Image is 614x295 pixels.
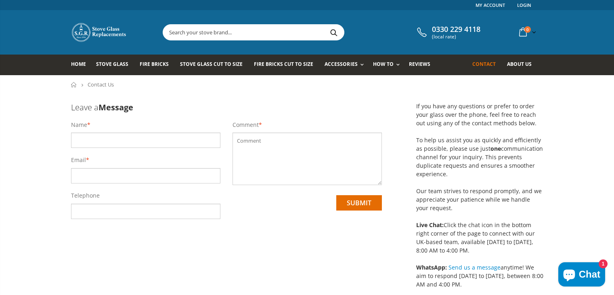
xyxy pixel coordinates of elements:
[233,121,259,129] label: Comment
[432,34,480,40] span: (local rate)
[556,262,608,289] inbox-online-store-chat: Shopify online store chat
[325,61,357,67] span: Accessories
[416,221,444,229] strong: Live Chat:
[472,61,496,67] span: Contact
[416,102,543,255] p: If you have any questions or prefer to order your glass over the phone, feel free to reach out us...
[96,61,128,67] span: Stove Glass
[71,61,86,67] span: Home
[140,61,169,67] span: Fire Bricks
[409,55,436,75] a: Reviews
[415,25,480,40] a: 0330 229 4118 (local rate)
[254,55,319,75] a: Fire Bricks Cut To Size
[373,61,394,67] span: How To
[507,61,532,67] span: About us
[416,263,447,271] strong: WhatsApp:
[71,121,87,129] label: Name
[416,263,543,288] span: anytime! We aim to respond [DATE] to [DATE], between 8:00 AM and 4:00 PM.
[88,81,114,88] span: Contact Us
[524,26,531,33] span: 0
[96,55,134,75] a: Stove Glass
[71,156,86,164] label: Email
[336,195,382,211] input: submit
[325,25,343,40] button: Search
[373,55,404,75] a: How To
[71,82,77,87] a: Home
[163,25,434,40] input: Search your stove brand...
[140,55,175,75] a: Fire Bricks
[180,55,249,75] a: Stove Glass Cut To Size
[507,55,538,75] a: About us
[98,102,133,113] b: Message
[71,102,382,113] h3: Leave a
[432,25,480,34] span: 0330 229 4118
[472,55,502,75] a: Contact
[416,221,535,254] span: Click the chat icon in the bottom right corner of the page to connect with our UK-based team, ava...
[448,263,501,271] a: Send us a message
[409,61,430,67] span: Reviews
[71,192,100,200] label: Telephone
[180,61,243,67] span: Stove Glass Cut To Size
[325,55,367,75] a: Accessories
[516,24,538,40] a: 0
[254,61,313,67] span: Fire Bricks Cut To Size
[71,55,92,75] a: Home
[71,22,128,42] img: Stove Glass Replacement
[490,145,501,152] strong: one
